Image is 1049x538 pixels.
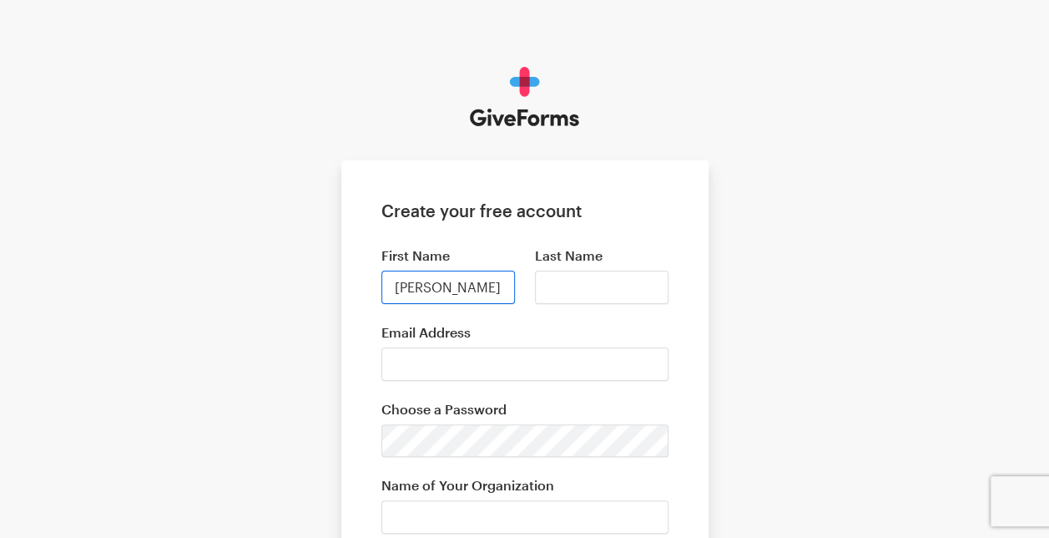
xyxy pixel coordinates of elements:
[470,67,579,127] img: GiveForms
[381,247,515,264] label: First Name
[381,477,668,494] label: Name of Your Organization
[381,324,668,341] label: Email Address
[381,401,668,418] label: Choose a Password
[535,247,668,264] label: Last Name
[381,200,668,221] h1: Create your free account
